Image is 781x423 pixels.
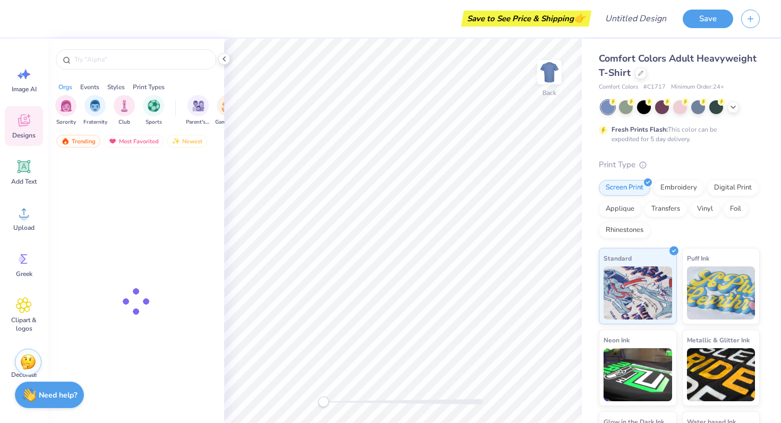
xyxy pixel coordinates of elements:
button: Save [683,10,733,28]
button: filter button [83,95,107,126]
span: Clipart & logos [6,316,41,333]
div: Screen Print [599,180,650,196]
img: Sports Image [148,100,160,112]
span: Sports [146,118,162,126]
div: Trending [56,135,100,148]
img: Neon Ink [604,348,672,401]
strong: Fresh Prints Flash: [612,125,668,134]
div: filter for Game Day [215,95,240,126]
div: Print Type [599,159,760,171]
img: Parent's Weekend Image [192,100,205,112]
img: Back [539,62,560,83]
div: Accessibility label [318,396,329,407]
button: filter button [143,95,164,126]
img: Metallic & Glitter Ink [687,348,755,401]
div: filter for Sorority [55,95,77,126]
span: Minimum Order: 24 + [671,83,724,92]
img: Club Image [118,100,130,112]
div: This color can be expedited for 5 day delivery. [612,125,742,144]
span: Club [118,118,130,126]
span: Sorority [56,118,76,126]
div: Transfers [644,201,687,217]
span: Metallic & Glitter Ink [687,334,750,346]
span: Standard [604,253,632,264]
span: Greek [16,270,32,278]
span: Parent's Weekend [186,118,210,126]
span: Game Day [215,118,240,126]
div: filter for Sports [143,95,164,126]
div: filter for Fraternity [83,95,107,126]
div: Foil [723,201,748,217]
div: Digital Print [707,180,759,196]
button: filter button [186,95,210,126]
button: filter button [114,95,135,126]
strong: Need help? [39,390,77,400]
span: Add Text [11,177,37,186]
input: Try "Alpha" [73,54,209,65]
div: filter for Parent's Weekend [186,95,210,126]
div: Newest [167,135,207,148]
img: Game Day Image [222,100,234,112]
span: Image AI [12,85,37,93]
img: trending.gif [61,137,70,145]
div: Back [542,88,556,98]
div: Applique [599,201,641,217]
div: Embroidery [653,180,704,196]
div: Styles [107,82,125,92]
img: most_fav.gif [108,137,117,145]
div: Save to See Price & Shipping [464,11,589,27]
div: Most Favorited [104,135,164,148]
button: filter button [215,95,240,126]
div: filter for Club [114,95,135,126]
div: Rhinestones [599,222,650,238]
img: newest.gif [172,137,180,145]
div: Orgs [58,82,72,92]
span: Decorate [11,370,37,379]
div: Print Types [133,82,165,92]
span: Puff Ink [687,253,709,264]
img: Fraternity Image [89,100,101,112]
span: Neon Ink [604,334,630,346]
img: Puff Ink [687,266,755,320]
div: Vinyl [690,201,720,217]
span: Comfort Colors [599,83,638,92]
input: Untitled Design [597,8,675,29]
button: filter button [55,95,77,126]
span: Comfort Colors Adult Heavyweight T-Shirt [599,52,757,79]
span: # C1717 [643,83,666,92]
img: Sorority Image [60,100,72,112]
span: Upload [13,223,35,232]
span: 👉 [574,12,585,24]
div: Events [80,82,99,92]
span: Fraternity [83,118,107,126]
span: Designs [12,131,36,140]
img: Standard [604,266,672,320]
